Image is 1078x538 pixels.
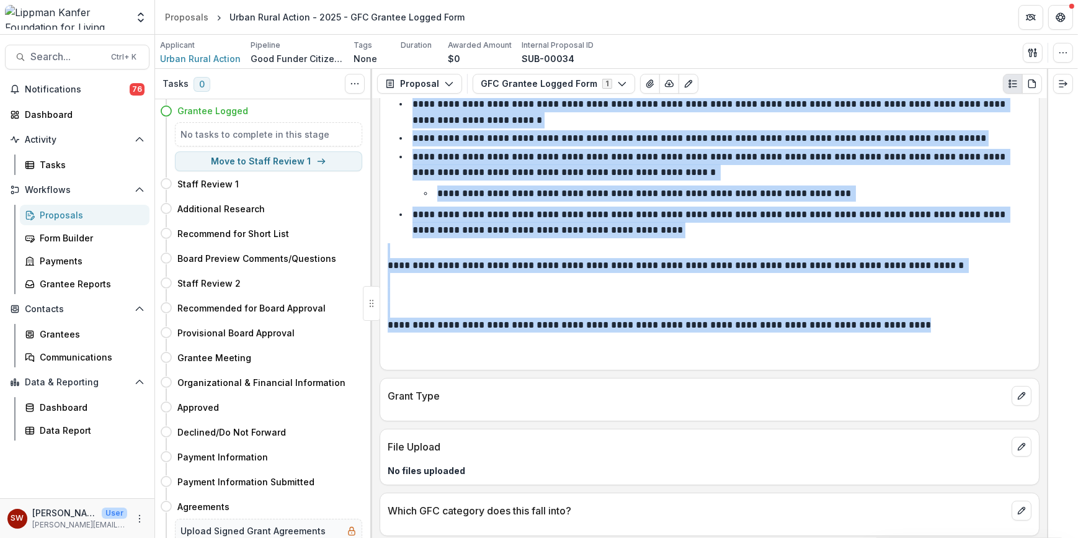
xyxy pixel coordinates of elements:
button: Open Data & Reporting [5,372,149,392]
span: Notifications [25,84,130,95]
h4: Agreements [177,500,229,513]
span: Data & Reporting [25,377,130,388]
span: 76 [130,83,145,96]
button: Edit as form [679,74,698,94]
p: [PERSON_NAME][EMAIL_ADDRESS][DOMAIN_NAME] [32,519,127,531]
button: Expand right [1053,74,1073,94]
a: Urban Rural Action [160,52,241,65]
h4: Payment Information [177,451,268,464]
h4: Additional Research [177,202,265,215]
button: GFC Grantee Logged Form1 [473,74,635,94]
h5: No tasks to complete in this stage [180,128,357,141]
h4: Grantee Meeting [177,351,251,364]
div: Communications [40,351,140,364]
p: Internal Proposal ID [522,40,594,51]
p: Pipeline [251,40,280,51]
h4: Grantee Logged [177,104,248,117]
a: Payments [20,251,149,271]
h4: Recommend for Short List [177,227,289,240]
button: Move to Staff Review 1 [175,151,362,171]
p: File Upload [388,439,1007,454]
div: Dashboard [40,401,140,414]
button: Get Help [1048,5,1073,30]
button: edit [1012,501,1031,521]
a: Tasks [20,155,149,175]
div: Grantees [40,328,140,341]
h4: Organizational & Financial Information [177,376,345,389]
h4: Board Preview Comments/Questions [177,252,336,265]
h4: Payment Information Submitted [177,475,314,488]
button: Open Contacts [5,299,149,319]
a: Data Report [20,420,149,441]
button: edit [1012,437,1031,457]
p: SUB-00034 [522,52,574,65]
span: Activity [25,135,130,145]
p: [PERSON_NAME] [32,506,97,519]
a: Grantee Reports [20,274,149,294]
h4: Staff Review 2 [177,277,241,290]
div: Ctrl + K [109,50,139,64]
div: Samantha Carlin Willis [11,514,24,522]
a: Proposals [20,205,149,225]
button: Proposal [377,74,462,94]
h3: Tasks [163,79,189,89]
button: Partners [1018,5,1043,30]
div: Urban Rural Action - 2025 - GFC Grantee Logged Form [229,11,465,24]
h4: Staff Review 1 [177,177,239,191]
span: Workflows [25,185,130,195]
p: $0 [448,52,460,65]
button: PDF view [1022,74,1042,94]
a: Grantees [20,324,149,344]
p: Tags [354,40,372,51]
a: Dashboard [5,104,149,125]
button: Open Workflows [5,180,149,200]
span: Contacts [25,304,130,315]
button: Open entity switcher [132,5,149,30]
h5: Upload Signed Grant Agreements [180,524,326,537]
button: Toggle View Cancelled Tasks [345,74,365,94]
span: 0 [194,77,210,92]
button: More [132,511,147,526]
div: Form Builder [40,231,140,244]
p: Which GFC category does this fall into? [388,503,1007,518]
p: No files uploaded [388,464,1031,477]
div: Grantee Reports [40,277,140,290]
a: Dashboard [20,397,149,418]
h4: Provisional Board Approval [177,326,295,339]
p: Good Funder Citizen Process [251,52,344,65]
span: Search... [30,51,104,63]
h4: Recommended for Board Approval [177,302,326,315]
p: User [102,508,127,519]
p: Awarded Amount [448,40,512,51]
div: Payments [40,254,140,267]
a: Communications [20,347,149,367]
img: Lippman Kanfer Foundation for Living Torah logo [5,5,127,30]
a: Proposals [160,8,213,26]
button: View Attached Files [640,74,660,94]
div: Dashboard [25,108,140,121]
div: Tasks [40,158,140,171]
p: Grant Type [388,388,1007,403]
h4: Declined/Do Not Forward [177,426,286,439]
div: Proposals [40,208,140,222]
div: Data Report [40,424,140,437]
h4: Approved [177,401,219,414]
p: None [354,52,377,65]
a: Form Builder [20,228,149,248]
p: Duration [401,40,432,51]
p: Applicant [160,40,195,51]
button: Notifications76 [5,79,149,99]
nav: breadcrumb [160,8,470,26]
button: Plaintext view [1003,74,1023,94]
button: edit [1012,386,1031,406]
button: Open Activity [5,130,149,150]
div: Proposals [165,11,208,24]
button: Search... [5,45,149,69]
